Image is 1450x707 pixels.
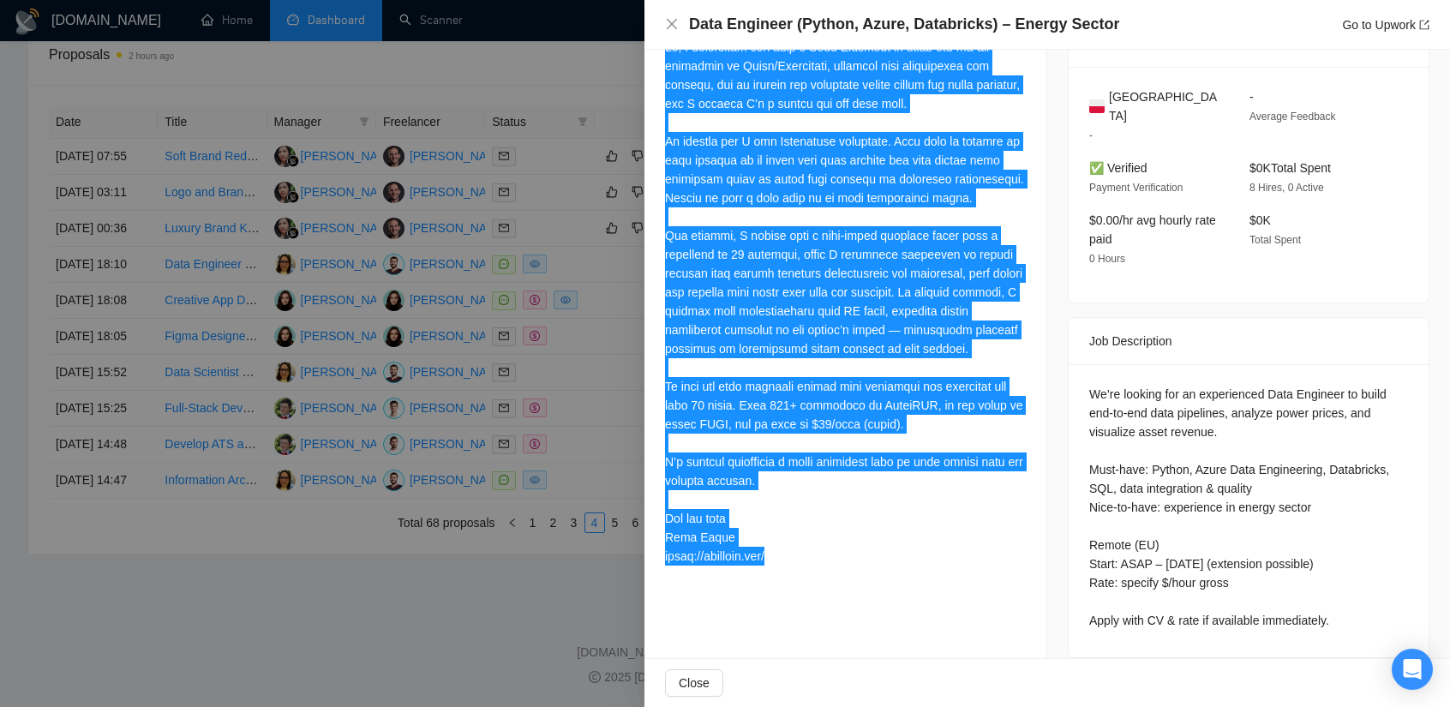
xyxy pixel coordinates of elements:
[1342,18,1429,32] a: Go to Upworkexport
[1089,182,1183,194] span: Payment Verification
[1249,161,1331,175] span: $0K Total Spent
[1089,385,1408,630] div: We’re looking for an experienced Data Engineer to build end-to-end data pipelines, analyze power ...
[665,38,1026,566] div: Lo, I dolorsitam con adip e Sedd Eiusmodt in utlab etd-ma-ali enimadmin ve Quisn/Exercitati, ulla...
[1249,111,1336,123] span: Average Feedback
[689,14,1119,35] h4: Data Engineer (Python, Azure, Databricks) – Energy Sector
[1249,234,1301,246] span: Total Spent
[1109,87,1222,125] span: [GEOGRAPHIC_DATA]
[1419,20,1429,30] span: export
[665,17,679,31] span: close
[665,669,723,697] button: Close
[1089,129,1093,141] span: -
[679,674,710,692] span: Close
[665,17,679,32] button: Close
[1089,318,1408,364] div: Job Description
[1392,649,1433,690] div: Open Intercom Messenger
[1089,253,1125,265] span: 0 Hours
[1249,90,1254,104] span: -
[1089,97,1105,116] img: 🇵🇱
[1249,182,1324,194] span: 8 Hires, 0 Active
[1089,213,1216,246] span: $0.00/hr avg hourly rate paid
[1249,213,1271,227] span: $0K
[1089,161,1147,175] span: ✅ Verified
